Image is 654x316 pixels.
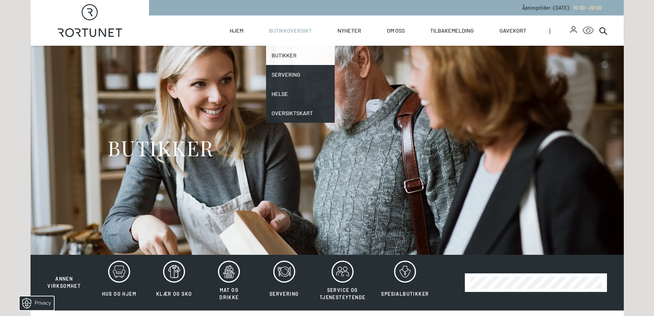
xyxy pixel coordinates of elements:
[583,25,594,36] button: Open Accessibility Menu
[549,15,571,46] span: |
[522,4,602,11] p: Åpningstider - [DATE] :
[266,46,335,65] a: Butikker
[102,291,136,297] span: Hus og hjem
[500,15,526,46] a: Gavekort
[202,260,256,305] button: Mat og drikke
[7,294,63,313] iframe: Manage Preferences
[92,260,146,305] button: Hus og hjem
[381,291,429,297] span: Spesialbutikker
[320,287,366,300] span: Service og tjenesteytende
[269,291,299,297] span: Servering
[230,15,243,46] a: Hjem
[107,135,214,161] h1: BUTIKKER
[269,15,312,46] a: Butikkoversikt
[312,260,373,305] button: Service og tjenesteytende
[430,15,474,46] a: Tilbakemelding
[266,84,335,103] a: Helse
[147,260,201,305] button: Klær og sko
[219,287,239,300] span: Mat og drikke
[571,5,602,11] a: 10:00 - 20:00
[387,15,405,46] a: Om oss
[337,15,361,46] a: Nyheter
[37,260,91,290] button: Annen virksomhet
[573,5,602,11] span: 10:00 - 20:00
[266,103,335,123] a: Oversiktskart
[257,260,311,305] button: Servering
[47,276,81,289] span: Annen virksomhet
[266,65,335,84] a: Servering
[156,291,192,297] span: Klær og sko
[374,260,436,305] button: Spesialbutikker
